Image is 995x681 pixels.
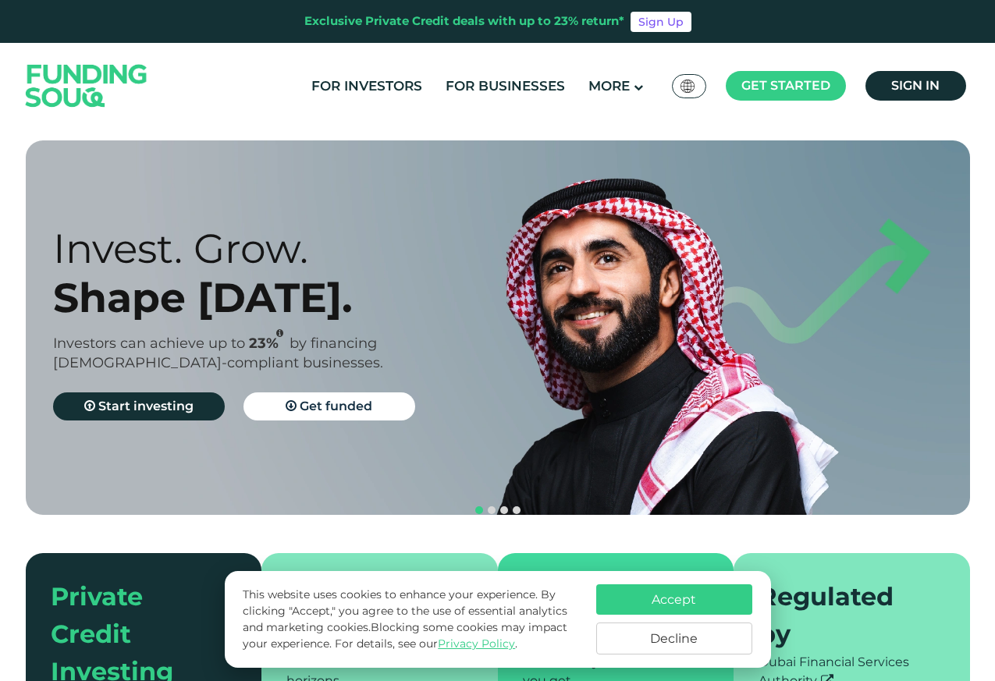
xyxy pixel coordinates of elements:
button: Accept [596,584,752,615]
span: Sign in [891,78,940,93]
a: Sign Up [631,12,691,32]
button: navigation [485,504,498,516]
a: For Businesses [442,73,569,99]
span: 23% [249,335,290,352]
span: Blocking some cookies may impact your experience. [243,620,567,651]
span: Start investing [98,399,194,413]
span: For details, see our . [335,637,517,651]
a: For Investors [307,73,426,99]
span: Get started [741,78,830,93]
a: Privacy Policy [438,637,515,651]
button: navigation [510,504,523,516]
button: navigation [498,504,510,516]
span: More [588,78,630,94]
div: Invest. Grow. [53,224,525,273]
p: This website uses cookies to enhance your experience. By clicking "Accept," you agree to the use ... [243,587,580,652]
a: Get funded [243,392,415,420]
i: 23% IRR (expected) ~ 15% Net yield (expected) [276,329,283,338]
button: Decline [596,622,752,654]
div: Exclusive Private Credit deals with up to 23% return* [304,12,624,30]
img: Logo [10,46,163,125]
a: Sign in [865,71,966,101]
a: Start investing [53,392,225,420]
span: Investors can achieve up to [53,335,245,352]
img: SA Flag [681,80,695,93]
span: by financing [DEMOGRAPHIC_DATA]-compliant businesses. [53,335,383,371]
div: Shape [DATE]. [53,273,525,322]
span: Get funded [300,399,372,413]
div: Regulated by [759,578,926,653]
button: navigation [473,504,485,516]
